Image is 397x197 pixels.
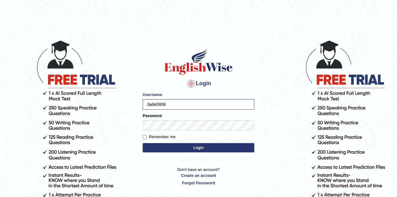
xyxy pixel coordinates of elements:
label: Password [143,113,162,119]
label: Remember me [143,134,176,140]
input: Remember me [143,135,147,139]
button: Login [143,143,254,152]
a: Create an account [143,173,254,178]
h4: Login [143,79,254,89]
label: Username [143,92,162,98]
a: Forgot Password [143,180,254,186]
p: Don't have an account? [143,167,254,186]
img: Logo of English Wise sign in for intelligent practice with AI [163,48,234,76]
